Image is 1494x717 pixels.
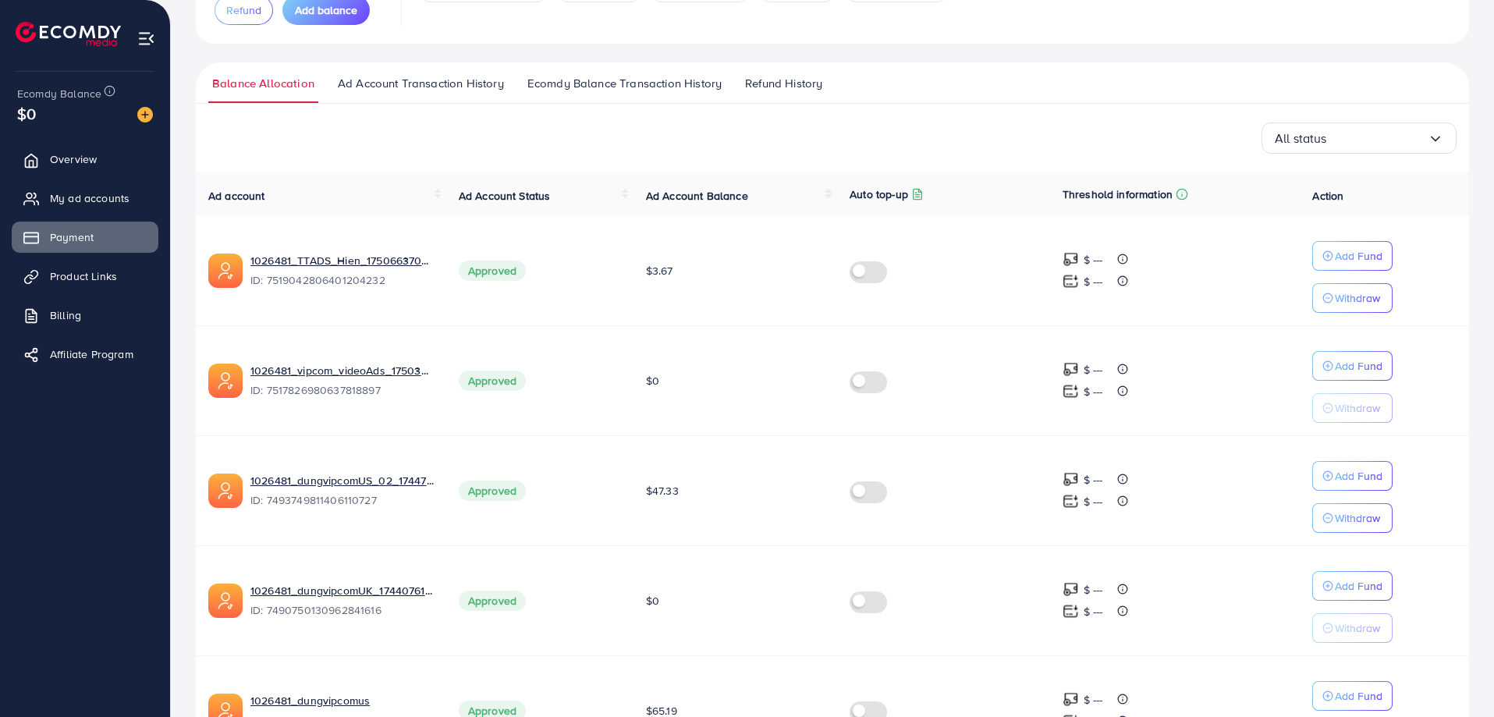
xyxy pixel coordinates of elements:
[50,190,130,206] span: My ad accounts
[250,363,434,399] div: <span class='underline'>1026481_vipcom_videoAds_1750380509111</span></br>7517826980637818897
[1335,247,1382,265] p: Add Fund
[250,382,434,398] span: ID: 7517826980637818897
[1084,690,1103,709] p: $ ---
[295,2,357,18] span: Add balance
[137,30,155,48] img: menu
[1312,681,1393,711] button: Add Fund
[1063,273,1079,289] img: top-up amount
[50,151,97,167] span: Overview
[250,492,434,508] span: ID: 7493749811406110727
[208,584,243,618] img: ic-ads-acc.e4c84228.svg
[527,75,722,92] span: Ecomdy Balance Transaction History
[1084,470,1103,489] p: $ ---
[208,188,265,204] span: Ad account
[745,75,822,92] span: Refund History
[12,183,158,214] a: My ad accounts
[1327,126,1428,151] input: Search for option
[1335,289,1380,307] p: Withdraw
[12,300,158,331] a: Billing
[208,254,243,288] img: ic-ads-acc.e4c84228.svg
[1428,647,1482,705] iframe: Chat
[1335,509,1380,527] p: Withdraw
[1312,571,1393,601] button: Add Fund
[1335,467,1382,485] p: Add Fund
[250,363,434,378] a: 1026481_vipcom_videoAds_1750380509111
[1084,492,1103,511] p: $ ---
[208,364,243,398] img: ic-ads-acc.e4c84228.svg
[1312,241,1393,271] button: Add Fund
[1063,581,1079,598] img: top-up amount
[1312,503,1393,533] button: Withdraw
[250,583,434,598] a: 1026481_dungvipcomUK_1744076183761
[1063,361,1079,378] img: top-up amount
[50,307,81,323] span: Billing
[250,602,434,618] span: ID: 7490750130962841616
[646,188,748,204] span: Ad Account Balance
[250,473,434,509] div: <span class='underline'>1026481_dungvipcomUS_02_1744774713900</span></br>7493749811406110727
[850,185,908,204] p: Auto top-up
[1063,603,1079,619] img: top-up amount
[1084,250,1103,269] p: $ ---
[1335,399,1380,417] p: Withdraw
[1312,393,1393,423] button: Withdraw
[459,261,526,281] span: Approved
[1084,382,1103,401] p: $ ---
[646,373,659,389] span: $0
[250,473,434,488] a: 1026481_dungvipcomUS_02_1744774713900
[1312,283,1393,313] button: Withdraw
[16,22,121,46] img: logo
[1312,351,1393,381] button: Add Fund
[12,144,158,175] a: Overview
[1312,188,1343,204] span: Action
[226,2,261,18] span: Refund
[250,583,434,619] div: <span class='underline'>1026481_dungvipcomUK_1744076183761</span></br>7490750130962841616
[50,346,133,362] span: Affiliate Program
[1335,687,1382,705] p: Add Fund
[1063,251,1079,268] img: top-up amount
[12,222,158,253] a: Payment
[1335,619,1380,637] p: Withdraw
[1084,272,1103,291] p: $ ---
[1275,126,1327,151] span: All status
[1063,185,1173,204] p: Threshold information
[208,474,243,508] img: ic-ads-acc.e4c84228.svg
[646,593,659,609] span: $0
[459,371,526,391] span: Approved
[1063,383,1079,399] img: top-up amount
[250,253,434,289] div: <span class='underline'>1026481_TTADS_Hien_1750663705167</span></br>7519042806401204232
[1312,613,1393,643] button: Withdraw
[1084,580,1103,599] p: $ ---
[338,75,504,92] span: Ad Account Transaction History
[50,229,94,245] span: Payment
[1063,493,1079,509] img: top-up amount
[459,591,526,611] span: Approved
[250,693,434,708] a: 1026481_dungvipcomus
[250,272,434,288] span: ID: 7519042806401204232
[1084,360,1103,379] p: $ ---
[1084,602,1103,621] p: $ ---
[137,107,153,122] img: image
[1335,357,1382,375] p: Add Fund
[17,102,36,125] span: $0
[50,268,117,284] span: Product Links
[250,253,434,268] a: 1026481_TTADS_Hien_1750663705167
[646,483,679,499] span: $47.33
[646,263,673,279] span: $3.67
[212,75,314,92] span: Balance Allocation
[12,339,158,370] a: Affiliate Program
[1063,691,1079,708] img: top-up amount
[17,86,101,101] span: Ecomdy Balance
[12,261,158,292] a: Product Links
[1262,122,1457,154] div: Search for option
[1335,577,1382,595] p: Add Fund
[459,188,551,204] span: Ad Account Status
[459,481,526,501] span: Approved
[1063,471,1079,488] img: top-up amount
[1312,461,1393,491] button: Add Fund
